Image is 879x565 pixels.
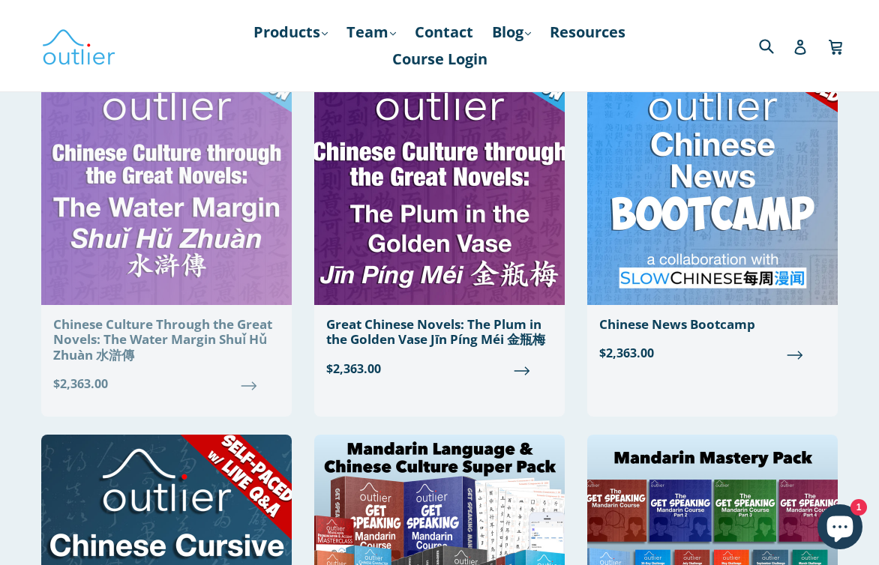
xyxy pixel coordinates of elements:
a: Products [246,19,335,46]
input: Search [755,30,796,61]
img: Great Chinese Novels: The Plum in the Golden Vase Jīn Píng Méi 金瓶梅 [314,46,565,305]
a: Team [339,19,403,46]
span: $2,363.00 [53,375,280,393]
span: $2,363.00 [599,344,826,362]
img: Chinese Culture Through the Great Novels: The Water Margin Shuǐ Hǔ Zhuàn 水滸傳 [41,46,292,305]
span: $2,363.00 [326,360,553,378]
div: Chinese News Bootcamp [599,317,826,332]
a: Chinese News Bootcamp $2,363.00 [587,46,838,374]
a: Course Login [385,46,495,73]
a: Resources [542,19,633,46]
img: Chinese News Bootcamp [587,46,838,305]
a: Chinese Culture Through the Great Novels: The Water Margin Shuǐ Hǔ Zhuàn 水滸傳 $2,363.00 [41,46,292,405]
div: Great Chinese Novels: The Plum in the Golden Vase Jīn Píng Méi 金瓶梅 [326,317,553,348]
a: Blog [484,19,538,46]
inbox-online-store-chat: Shopify online store chat [813,504,867,553]
img: Outlier Linguistics [41,24,116,67]
a: Great Chinese Novels: The Plum in the Golden Vase Jīn Píng Méi 金瓶梅 $2,363.00 [314,46,565,390]
a: Contact [407,19,481,46]
div: Chinese Culture Through the Great Novels: The Water Margin Shuǐ Hǔ Zhuàn 水滸傳 [53,317,280,363]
